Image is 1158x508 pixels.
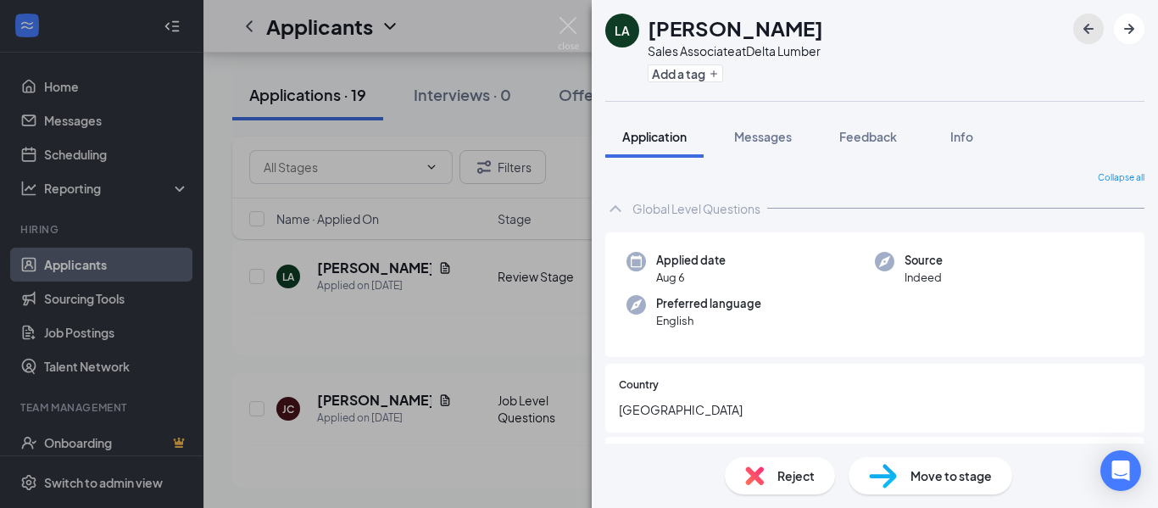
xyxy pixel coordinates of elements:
[734,129,792,144] span: Messages
[648,42,823,59] div: Sales Associate at Delta Lumber
[632,200,760,217] div: Global Level Questions
[905,269,943,286] span: Indeed
[1078,19,1099,39] svg: ArrowLeftNew
[709,69,719,79] svg: Plus
[910,466,992,485] span: Move to stage
[619,377,659,394] span: Country
[605,198,626,219] svg: ChevronUp
[1073,14,1104,44] button: ArrowLeftNew
[839,129,897,144] span: Feedback
[777,466,815,485] span: Reject
[1098,171,1144,185] span: Collapse all
[656,295,761,312] span: Preferred language
[648,14,823,42] h1: [PERSON_NAME]
[622,129,687,144] span: Application
[950,129,973,144] span: Info
[656,312,761,329] span: English
[1100,450,1141,491] div: Open Intercom Messenger
[1114,14,1144,44] button: ArrowRight
[656,269,726,286] span: Aug 6
[656,252,726,269] span: Applied date
[905,252,943,269] span: Source
[1119,19,1139,39] svg: ArrowRight
[619,400,1131,419] span: [GEOGRAPHIC_DATA]
[615,22,630,39] div: LA
[648,64,723,82] button: PlusAdd a tag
